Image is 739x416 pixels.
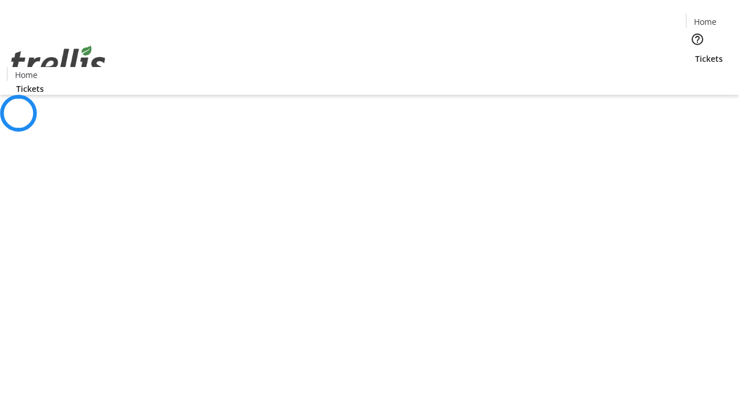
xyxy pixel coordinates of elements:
a: Tickets [7,83,53,95]
span: Tickets [16,83,44,95]
span: Tickets [695,53,723,65]
button: Cart [686,65,709,88]
img: Orient E2E Organization oLZarfd70T's Logo [7,33,110,91]
span: Home [694,16,716,28]
span: Home [15,69,38,81]
button: Help [686,28,709,51]
a: Tickets [686,53,732,65]
a: Home [686,16,723,28]
a: Home [8,69,44,81]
